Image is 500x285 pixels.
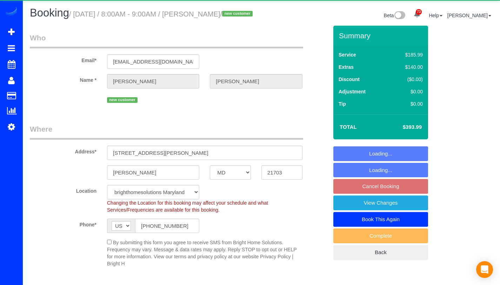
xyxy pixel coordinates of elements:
[30,124,303,140] legend: Where
[339,88,366,95] label: Adjustment
[30,33,303,48] legend: Who
[135,219,199,233] input: Phone*
[390,88,423,95] div: $0.00
[339,76,360,83] label: Discount
[210,74,302,88] input: Last Name*
[220,10,255,18] span: /
[69,10,255,18] small: / [DATE] / 8:00AM - 9:00AM / [PERSON_NAME]
[25,219,102,228] label: Phone*
[390,51,423,58] div: $185.99
[390,76,423,83] div: ($0.00)
[107,74,199,88] input: First Name*
[107,240,296,266] span: By submitting this form you agree to receive SMS from Bright Home Solutions. Frequency may vary. ...
[25,146,102,155] label: Address*
[339,100,346,107] label: Tip
[25,54,102,64] label: Email*
[222,11,253,16] span: new customer
[447,13,491,18] a: [PERSON_NAME]
[261,165,302,180] input: Zip Code*
[339,64,354,71] label: Extras
[107,200,268,213] span: Changing the Location for this booking may affect your schedule and what Services/Frequencies are...
[382,124,422,130] h4: $393.99
[390,64,423,71] div: $140.00
[107,54,199,69] input: Email*
[384,13,406,18] a: Beta
[476,261,493,278] div: Open Intercom Messenger
[25,185,102,194] label: Location
[107,97,138,103] span: new customer
[30,7,69,19] span: Booking
[416,9,422,15] span: 73
[25,74,102,84] label: Name *
[410,7,424,22] a: 73
[333,245,428,260] a: Back
[333,212,428,227] a: Book This Again
[390,100,423,107] div: $0.00
[339,51,356,58] label: Service
[429,13,442,18] a: Help
[107,165,199,180] input: City*
[4,7,18,17] img: Automaid Logo
[339,32,425,40] h3: Summary
[394,11,405,20] img: New interface
[340,124,357,130] strong: Total
[333,195,428,210] a: View Changes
